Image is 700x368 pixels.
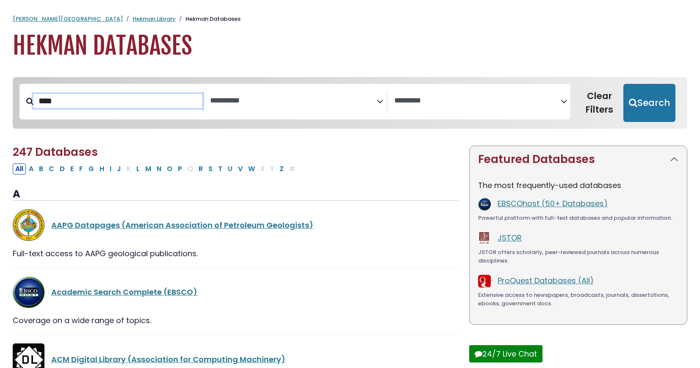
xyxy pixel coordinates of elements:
button: Filter Results N [154,163,164,174]
span: 247 Databases [13,144,98,160]
button: Filter Results T [216,163,225,174]
button: Filter Results Z [277,163,286,174]
button: Filter Results B [36,163,46,174]
button: Filter Results I [107,163,114,174]
a: Hekman Library [133,15,176,23]
button: Submit for Search Results [623,84,675,122]
div: Full-text access to AAPG geological publications. [13,248,459,259]
textarea: Search [394,97,561,105]
button: Filter Results U [225,163,235,174]
button: Featured Databases [470,146,687,173]
a: ProQuest Databases (All) [498,275,594,286]
button: Filter Results C [46,163,57,174]
h3: A [13,188,459,201]
a: JSTOR [498,232,522,243]
a: AAPG Datapages (American Association of Petroleum Geologists) [51,220,313,230]
button: Filter Results W [246,163,257,174]
button: Filter Results P [175,163,185,174]
button: Filter Results A [26,163,36,174]
div: Extensive access to newspapers, broadcasts, journals, dissertations, ebooks, government docs. [478,291,678,307]
button: Filter Results D [57,163,67,174]
h1: Hekman Databases [13,32,687,60]
li: Hekman Databases [176,15,241,23]
button: Filter Results M [143,163,154,174]
button: All [13,163,26,174]
button: Filter Results G [86,163,97,174]
button: Filter Results V [235,163,245,174]
a: EBSCOhost (50+ Databases) [498,198,608,209]
div: Alpha-list to filter by first letter of database name [13,163,299,174]
a: ACM Digital Library (Association for Computing Machinery) [51,354,285,365]
button: Filter Results F [77,163,86,174]
a: [PERSON_NAME][GEOGRAPHIC_DATA] [13,15,123,23]
button: Filter Results L [134,163,142,174]
button: Clear Filters [575,84,623,122]
a: Academic Search Complete (EBSCO) [51,287,197,297]
button: Filter Results R [196,163,205,174]
textarea: Search [210,97,376,105]
div: JSTOR offers scholarly, peer-reviewed journals across numerous disciplines. [478,248,678,265]
div: Powerful platform with full-text databases and popular information. [478,214,678,222]
button: Filter Results J [114,163,124,174]
button: Filter Results S [206,163,215,174]
button: 24/7 Live Chat [469,345,542,362]
input: Search database by title or keyword [33,94,202,108]
nav: Search filters [13,77,687,129]
div: Coverage on a wide range of topics. [13,315,459,326]
button: Filter Results H [97,163,107,174]
button: Filter Results E [68,163,76,174]
button: Filter Results O [164,163,175,174]
p: The most frequently-used databases [478,180,678,191]
nav: breadcrumb [13,15,687,23]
